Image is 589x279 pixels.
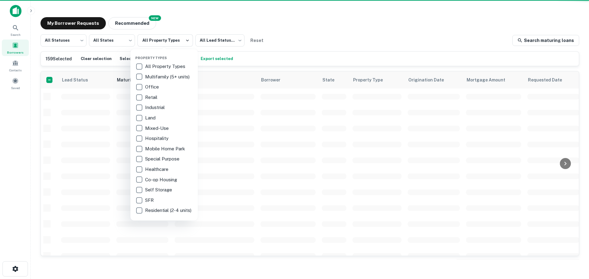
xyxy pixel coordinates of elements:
[145,63,187,70] p: All Property Types
[145,73,191,81] p: Multifamily (5+ units)
[145,207,193,214] p: Residential (2-4 units)
[145,176,178,183] p: Co-op Housing
[145,186,173,194] p: Self Storage
[145,104,166,111] p: Industrial
[145,155,181,163] p: Special Purpose
[145,83,160,91] p: Office
[145,145,186,153] p: Mobile Home Park
[135,56,167,60] span: Property Types
[558,230,589,259] iframe: Chat Widget
[145,114,157,122] p: Land
[145,166,170,173] p: Healthcare
[145,135,170,142] p: Hospitality
[145,125,170,132] p: Mixed-Use
[145,197,155,204] p: SFR
[145,94,159,101] p: Retail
